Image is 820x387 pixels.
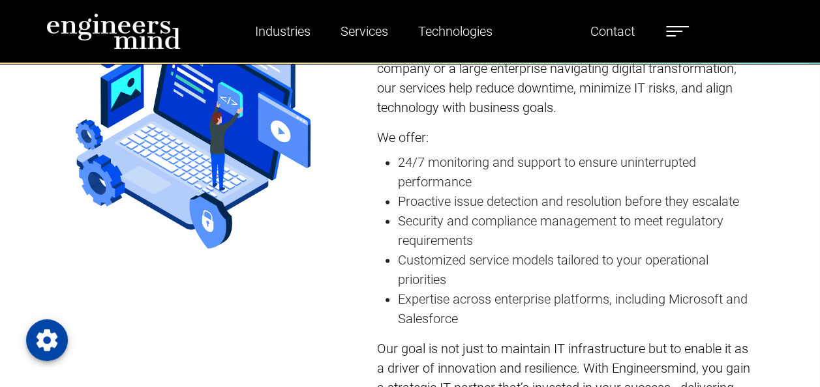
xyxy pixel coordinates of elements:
[398,289,753,328] li: Expertise across enterprise platforms, including Microsoft and Salesforce
[413,16,498,46] a: Technologies
[398,250,753,289] li: Customized service models tailored to your operational priorities
[250,16,316,46] a: Industries
[398,152,753,192] li: 24/7 monitoring and support to ensure uninterrupted performance
[377,128,753,147] p: We offer:
[335,16,393,46] a: Services
[398,211,753,250] li: Security and compliance management to meet regulatory requirements
[46,13,181,50] img: logo
[585,16,640,46] a: Contact
[398,192,753,211] li: Proactive issue detection and resolution before they escalate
